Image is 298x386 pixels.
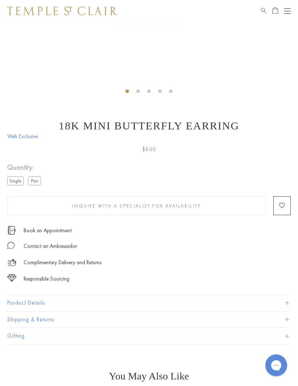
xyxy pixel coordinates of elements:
[7,295,291,311] button: Product Details
[262,352,291,379] iframe: Gorgias live chat messenger
[142,145,156,154] span: $800
[24,258,101,267] p: Complimentary Delivery and Returns
[7,7,117,15] img: Temple St. Clair
[7,226,16,234] img: icon_appointment.svg
[7,132,291,141] span: Web Exclusive
[7,311,291,328] button: Shipping & Returns
[7,176,24,185] label: Single
[7,120,291,132] h1: 18K Mini Butterfly Earring
[28,176,41,185] label: Pair
[24,226,72,234] a: Book an Appointment
[7,258,16,267] img: icon_delivery.svg
[18,370,280,382] h3: You May Also Like
[261,7,266,15] a: Search
[284,7,291,15] button: Open navigation
[72,203,201,209] span: Inquire With A Specialist for Availability
[7,242,15,249] img: MessageIcon-01_2.svg
[273,7,278,15] a: Open Shopping Bag
[7,274,16,282] img: icon_sourcing.svg
[24,242,77,251] div: Contact an Ambassador
[24,274,69,284] div: Responsible Sourcing
[7,161,44,173] span: Quantity:
[7,328,291,344] button: Gifting
[7,196,266,215] button: Inquire With A Specialist for Availability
